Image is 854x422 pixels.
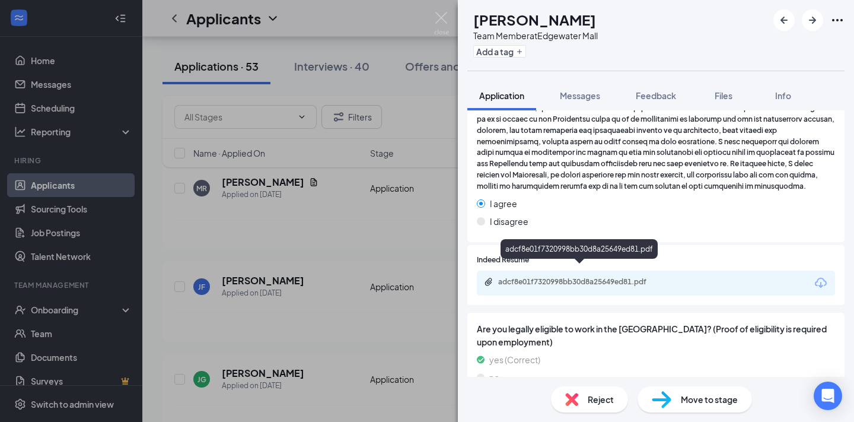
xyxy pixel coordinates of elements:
[775,90,791,101] span: Info
[473,45,526,58] button: PlusAdd a tag
[479,90,524,101] span: Application
[814,382,842,410] div: Open Intercom Messenger
[805,13,820,27] svg: ArrowRight
[777,13,791,27] svg: ArrowLeftNew
[501,239,658,259] div: adcf8e01f7320998bb30d8a25649ed81.pdf
[477,255,529,266] span: Indeed Resume
[490,215,528,228] span: I disagree
[636,90,676,101] span: Feedback
[489,371,499,384] span: no
[484,277,676,288] a: Paperclipadcf8e01f7320998bb30d8a25649ed81.pdf
[477,322,835,348] span: Are you legally eligible to work in the [GEOGRAPHIC_DATA]? (Proof of eligibility is required upon...
[473,30,598,42] div: Team Member at Edgewater Mall
[498,277,664,287] div: adcf8e01f7320998bb30d8a25649ed81.pdf
[560,90,600,101] span: Messages
[490,197,517,210] span: I agree
[681,393,738,406] span: Move to stage
[516,48,523,55] svg: Plus
[715,90,732,101] span: Files
[489,353,540,366] span: yes (Correct)
[484,277,493,287] svg: Paperclip
[814,276,828,290] svg: Download
[473,9,596,30] h1: [PERSON_NAME]
[588,393,614,406] span: Reject
[830,13,845,27] svg: Ellipses
[773,9,795,31] button: ArrowLeftNew
[802,9,823,31] button: ArrowRight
